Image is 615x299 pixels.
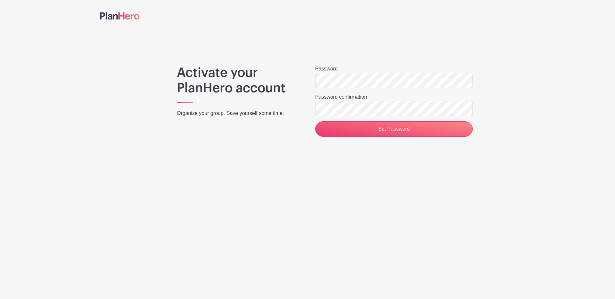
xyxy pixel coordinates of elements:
[315,65,338,73] label: Password
[315,93,367,101] label: Password confirmation
[315,121,473,137] input: Set Password
[177,65,300,96] h1: Activate your PlanHero account
[177,109,300,117] p: Organize your group. Save yourself some time.
[100,12,140,20] img: logo-507f7623f17ff9eddc593b1ce0a138ce2505c220e1c5a4e2b4648c50719b7d32.svg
